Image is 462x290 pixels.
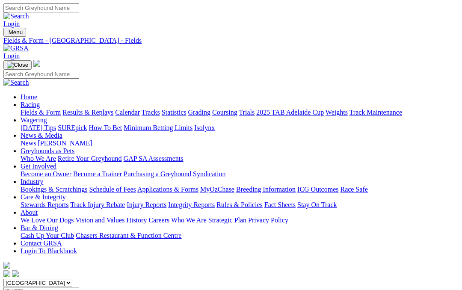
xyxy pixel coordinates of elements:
[21,109,459,116] div: Racing
[148,216,169,224] a: Careers
[33,60,40,67] img: logo-grsa-white.png
[21,178,43,185] a: Industry
[340,186,367,193] a: Race Safe
[89,124,122,131] a: How To Bet
[3,70,79,79] input: Search
[256,109,324,116] a: 2025 TAB Adelaide Cup
[208,216,246,224] a: Strategic Plan
[194,124,215,131] a: Isolynx
[3,270,10,277] img: facebook.svg
[73,170,122,178] a: Become a Trainer
[21,224,58,231] a: Bar & Dining
[21,170,459,178] div: Get Involved
[62,109,113,116] a: Results & Replays
[137,186,198,193] a: Applications & Forms
[297,201,337,208] a: Stay On Track
[75,216,124,224] a: Vision and Values
[3,52,20,59] a: Login
[21,147,74,154] a: Greyhounds as Pets
[21,101,40,108] a: Racing
[216,201,263,208] a: Rules & Policies
[236,186,296,193] a: Breeding Information
[21,216,74,224] a: We Love Our Dogs
[38,139,92,147] a: [PERSON_NAME]
[212,109,237,116] a: Coursing
[3,79,29,86] img: Search
[3,44,29,52] img: GRSA
[89,186,136,193] a: Schedule of Fees
[3,262,10,269] img: logo-grsa-white.png
[193,170,225,178] a: Syndication
[21,186,87,193] a: Bookings & Scratchings
[21,193,66,201] a: Care & Integrity
[162,109,187,116] a: Statistics
[21,139,459,147] div: News & Media
[21,124,459,132] div: Wagering
[115,109,140,116] a: Calendar
[76,232,181,239] a: Chasers Restaurant & Function Centre
[21,93,37,101] a: Home
[21,201,459,209] div: Care & Integrity
[3,12,29,20] img: Search
[239,109,255,116] a: Trials
[58,124,87,131] a: SUREpick
[21,139,36,147] a: News
[21,109,61,116] a: Fields & Form
[58,155,122,162] a: Retire Your Greyhound
[3,3,79,12] input: Search
[12,270,19,277] img: twitter.svg
[21,209,38,216] a: About
[3,37,459,44] a: Fields & Form - [GEOGRAPHIC_DATA] - Fields
[9,29,23,36] span: Menu
[248,216,288,224] a: Privacy Policy
[188,109,210,116] a: Grading
[21,116,47,124] a: Wagering
[21,240,62,247] a: Contact GRSA
[21,170,71,178] a: Become an Owner
[124,124,192,131] a: Minimum Betting Limits
[21,155,56,162] a: Who We Are
[21,124,56,131] a: [DATE] Tips
[70,201,125,208] a: Track Injury Rebate
[3,28,26,37] button: Toggle navigation
[21,216,459,224] div: About
[21,232,459,240] div: Bar & Dining
[349,109,402,116] a: Track Maintenance
[21,247,77,254] a: Login To Blackbook
[126,216,147,224] a: History
[297,186,338,193] a: ICG Outcomes
[171,216,207,224] a: Who We Are
[124,155,184,162] a: GAP SA Assessments
[21,186,459,193] div: Industry
[142,109,160,116] a: Tracks
[3,20,20,27] a: Login
[326,109,348,116] a: Weights
[124,170,191,178] a: Purchasing a Greyhound
[21,163,56,170] a: Get Involved
[21,132,62,139] a: News & Media
[168,201,215,208] a: Integrity Reports
[21,155,459,163] div: Greyhounds as Pets
[200,186,234,193] a: MyOzChase
[7,62,28,68] img: Close
[127,201,166,208] a: Injury Reports
[264,201,296,208] a: Fact Sheets
[3,60,32,70] button: Toggle navigation
[21,232,74,239] a: Cash Up Your Club
[21,201,68,208] a: Stewards Reports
